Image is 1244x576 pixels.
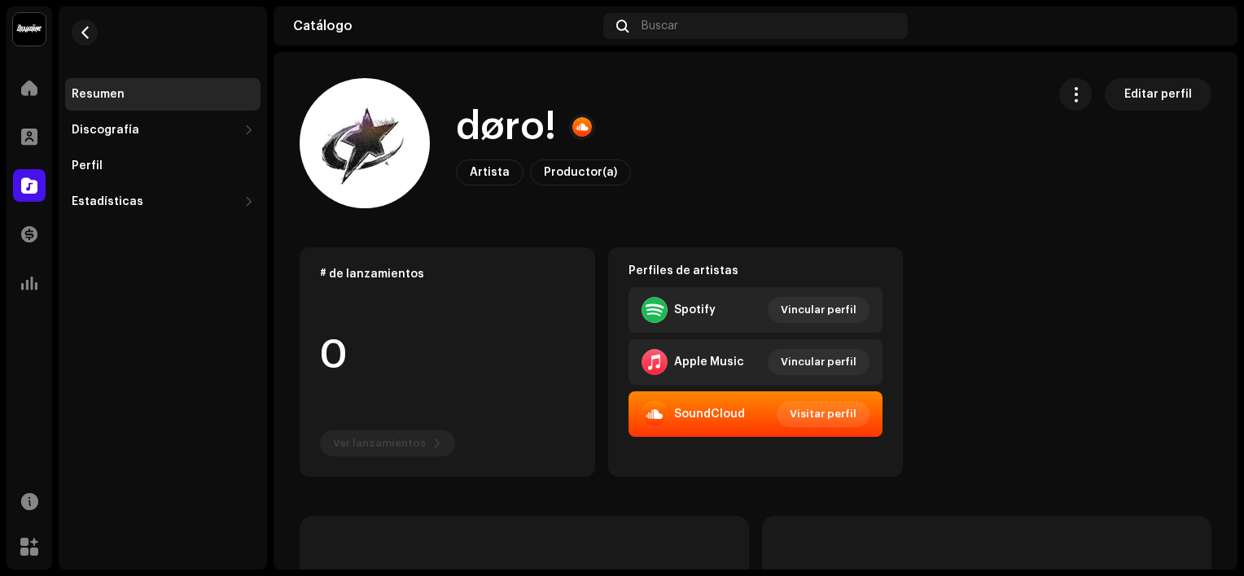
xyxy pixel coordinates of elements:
[781,346,856,378] span: Vincular perfil
[72,195,143,208] div: Estadísticas
[65,185,261,218] re-m-nav-dropdown: Estadísticas
[768,349,869,375] button: Vincular perfil
[1192,13,1218,39] img: b23fb0f4-30d3-4aeb-a3c0-f89b9192af09
[674,356,744,369] div: Apple Music
[72,159,103,172] div: Perfil
[790,398,856,430] span: Visitar perfil
[470,167,510,178] span: Artista
[1124,78,1192,111] span: Editar perfil
[768,297,869,323] button: Vincular perfil
[1105,78,1211,111] button: Editar perfil
[13,13,46,46] img: 10370c6a-d0e2-4592-b8a2-38f444b0ca44
[293,20,597,33] div: Catálogo
[674,303,716,316] div: Spotify
[674,408,745,421] div: SoundCloud
[72,88,125,101] div: Resumen
[629,264,738,277] strong: Perfiles de artistas
[65,150,261,182] re-m-nav-item: Perfil
[65,114,261,146] re-m-nav-dropdown: Discografía
[544,167,617,178] span: Productor(a)
[456,101,556,153] h1: døro!
[65,78,261,111] re-m-nav-item: Resumen
[72,124,139,137] div: Discografía
[777,401,869,427] button: Visitar perfil
[781,294,856,326] span: Vincular perfil
[300,78,430,208] img: 07202c87-e040-4cb2-8bd9-9cf962608348
[642,20,678,33] span: Buscar
[300,247,595,477] re-o-card-data: # de lanzamientos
